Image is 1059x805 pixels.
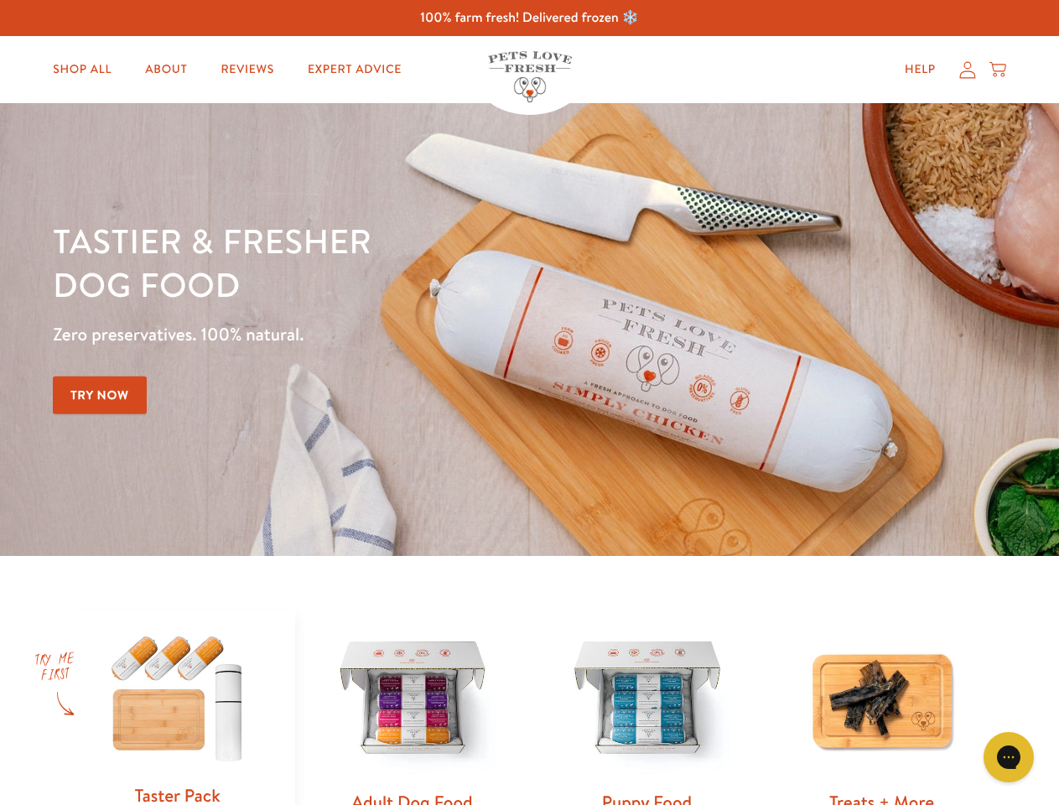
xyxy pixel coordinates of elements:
[39,53,125,86] a: Shop All
[975,726,1042,788] iframe: Gorgias live chat messenger
[132,53,200,86] a: About
[891,53,949,86] a: Help
[294,53,415,86] a: Expert Advice
[53,377,147,414] a: Try Now
[488,51,572,102] img: Pets Love Fresh
[207,53,287,86] a: Reviews
[53,219,688,306] h1: Tastier & fresher dog food
[53,319,688,350] p: Zero preservatives. 100% natural.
